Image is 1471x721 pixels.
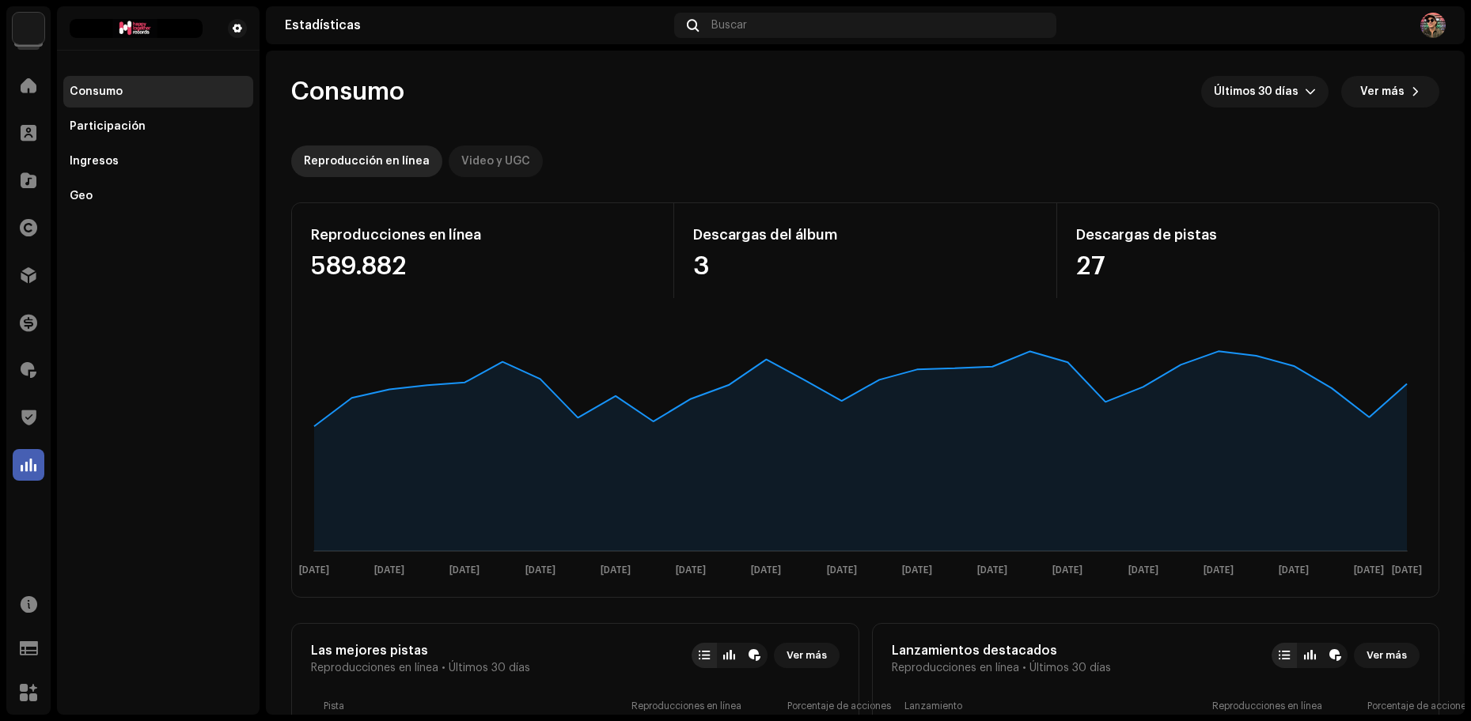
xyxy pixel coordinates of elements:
re-m-nav-item: Geo [63,180,253,212]
div: 589.882 [311,254,654,279]
text: [DATE] [751,565,781,576]
div: Porcentaje de acciones [787,700,827,712]
div: dropdown trigger [1305,76,1316,108]
span: Reproducciones en línea [311,662,438,674]
div: Estadísticas [285,19,668,32]
div: Participación [70,120,146,133]
span: Consumo [291,76,404,108]
text: [DATE] [902,565,932,576]
text: [DATE] [977,565,1007,576]
div: Descargas de pistas [1076,222,1420,247]
re-m-nav-item: Participación [63,111,253,142]
text: [DATE] [525,565,555,576]
button: Ver más [1341,76,1439,108]
span: Ver más [787,640,827,671]
div: Video y UGC [461,145,530,177]
span: Últimos 30 días [449,662,530,674]
text: [DATE] [1128,565,1158,576]
text: [DATE] [676,565,706,576]
div: Reproducciones en línea [311,222,654,247]
img: bd0f0126-c3b7-48be-a28a-19ec4722d7b3 [70,19,203,38]
span: Últimos 30 días [1029,662,1111,674]
text: [DATE] [601,565,631,576]
div: Lanzamientos destacados [892,643,1111,659]
span: Ver más [1367,640,1407,671]
re-m-nav-item: Ingresos [63,145,253,177]
button: Ver más [774,643,840,668]
div: Reproducciones en línea [1212,700,1361,712]
span: Últimos 30 días [1214,76,1305,108]
div: 3 [693,254,1037,279]
img: 56eef501-2e3f-4f3f-a4cd-d67c5acef76b [1420,13,1446,38]
text: [DATE] [827,565,857,576]
div: Reproducciones en línea [631,700,780,712]
div: 27 [1076,254,1420,279]
div: Geo [70,190,93,202]
div: Pista [324,700,625,712]
div: Porcentaje de acciones [1367,700,1407,712]
div: Lanzamiento [904,700,1206,712]
text: [DATE] [449,565,480,576]
button: Ver más [1354,643,1420,668]
text: [DATE] [1392,565,1422,576]
text: [DATE] [374,565,404,576]
text: [DATE] [1204,565,1234,576]
span: Ver más [1360,76,1405,108]
span: • [1022,662,1026,674]
div: Consumo [70,85,123,98]
text: [DATE] [1279,565,1309,576]
div: Las mejores pistas [311,643,530,659]
re-m-nav-item: Consumo [63,76,253,108]
div: Ingresos [70,155,119,168]
text: [DATE] [1354,565,1384,576]
text: [DATE] [1052,565,1082,576]
img: edd8793c-a1b1-4538-85bc-e24b6277bc1e [13,13,44,44]
span: Buscar [711,19,747,32]
div: Descargas del álbum [693,222,1037,247]
text: [DATE] [299,565,329,576]
span: • [442,662,445,674]
div: Reproducción en línea [304,145,430,177]
span: Reproducciones en línea [892,662,1019,674]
